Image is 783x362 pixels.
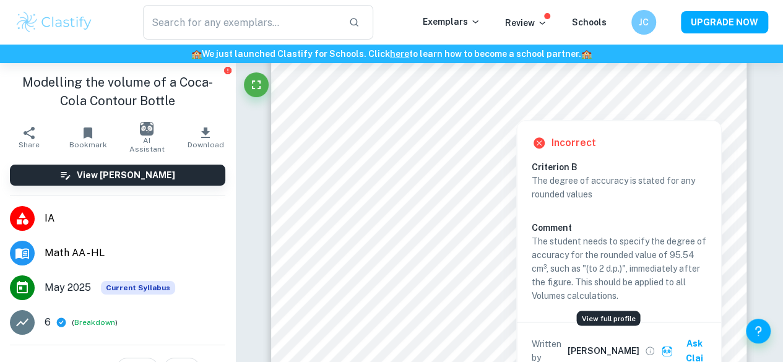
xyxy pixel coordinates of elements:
[191,49,202,59] span: 🏫
[19,140,40,149] span: Share
[72,317,118,329] span: ( )
[59,120,118,155] button: Bookmark
[223,66,233,75] button: Report issue
[118,120,176,155] button: AI Assistant
[101,281,175,295] span: Current Syllabus
[746,319,771,343] button: Help and Feedback
[423,15,480,28] p: Exemplars
[10,165,225,186] button: View [PERSON_NAME]
[15,10,93,35] img: Clastify logo
[10,73,225,110] h1: Modelling the volume of a Coca-Cola Contour Bottle
[576,311,640,326] div: View full profile
[532,160,716,174] h6: Criterion B
[581,49,592,59] span: 🏫
[101,281,175,295] div: This exemplar is based on the current syllabus. Feel free to refer to it for inspiration/ideas wh...
[77,168,175,182] h6: View [PERSON_NAME]
[2,47,781,61] h6: We just launched Clastify for Schools. Click to learn how to become a school partner.
[140,122,154,136] img: AI Assistant
[505,16,547,30] p: Review
[74,317,115,328] button: Breakdown
[552,136,596,150] h6: Incorrect
[532,174,706,201] p: The degree of accuracy is stated for any rounded values
[532,221,706,235] h6: Comment
[176,120,235,155] button: Download
[631,10,656,35] button: JC
[45,246,225,261] span: Math AA - HL
[637,15,651,29] h6: JC
[45,211,225,226] span: IA
[69,140,107,149] span: Bookmark
[188,140,224,149] span: Download
[641,342,659,360] button: View full profile
[125,136,169,153] span: AI Assistant
[244,72,269,97] button: Fullscreen
[532,235,706,303] p: The student needs to specify the degree of accuracy for the rounded value of 95.54 cm³, such as "...
[45,315,51,330] p: 6
[45,280,91,295] span: May 2025
[572,17,607,27] a: Schools
[681,11,768,33] button: UPGRADE NOW
[661,345,673,357] img: clai.svg
[390,49,409,59] a: here
[143,5,339,40] input: Search for any exemplars...
[567,344,639,358] h6: [PERSON_NAME]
